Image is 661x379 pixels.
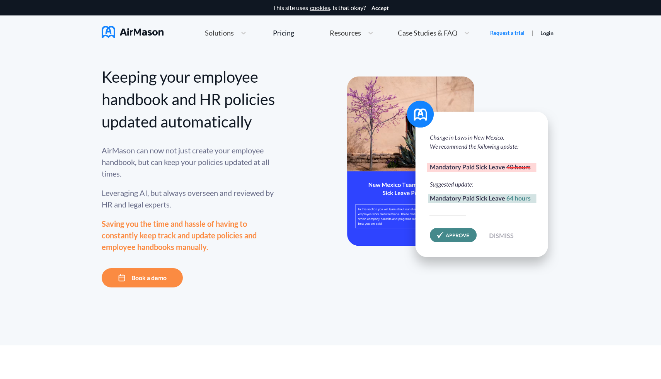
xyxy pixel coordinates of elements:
a: Login [540,30,554,36]
a: Request a trial [490,29,525,37]
button: Book a demo [102,268,183,287]
div: Saving you the time and hassle of having to constantly keep track and update policies and employe... [102,218,276,253]
a: cookies [310,4,330,11]
a: Pricing [273,26,294,40]
div: Pricing [273,29,294,36]
div: Keeping your employee handbook and HR policies updated automatically [102,66,276,133]
button: Accept cookies [371,5,388,11]
span: | [532,29,533,36]
div: AirMason can now not just create your employee handbook, but can keep your policies updated at al... [102,144,276,179]
span: Case Studies & FAQ [398,29,457,36]
img: AirMason Logo [102,26,164,38]
span: Solutions [205,29,234,36]
span: Resources [330,29,361,36]
img: handbook apu [347,76,560,275]
div: Leveraging AI, but always overseen and reviewed by HR and legal experts. [102,187,276,210]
